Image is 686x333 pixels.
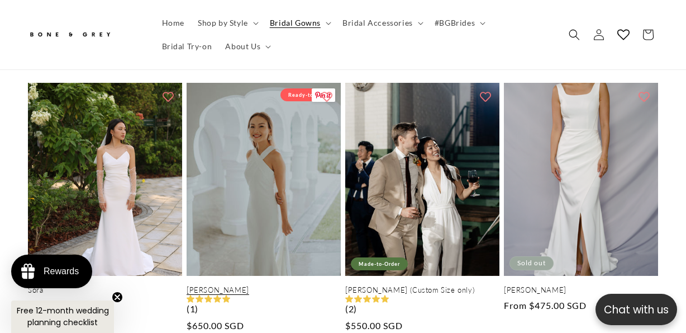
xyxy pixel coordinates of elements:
[428,11,490,35] summary: #BGBrides
[162,41,212,51] span: Bridal Try-on
[187,285,341,295] a: [PERSON_NAME]
[345,285,499,295] a: [PERSON_NAME] (Custom Size only)
[218,35,275,58] summary: About Us
[155,35,219,58] a: Bridal Try-on
[596,302,677,318] p: Chat with us
[198,18,248,28] span: Shop by Style
[435,18,475,28] span: #BGBrides
[474,86,497,108] button: Add to wishlist
[112,292,123,303] button: Close teaser
[342,18,413,28] span: Bridal Accessories
[263,11,336,35] summary: Bridal Gowns
[225,41,260,51] span: About Us
[162,18,184,28] span: Home
[44,266,79,276] div: Rewards
[336,11,428,35] summary: Bridal Accessories
[24,21,144,48] a: Bone and Grey Bridal
[17,305,109,328] span: Free 12-month wedding planning checklist
[191,11,263,35] summary: Shop by Style
[28,285,182,295] a: Sora
[562,22,587,47] summary: Search
[11,301,114,333] div: Free 12-month wedding planning checklistClose teaser
[316,86,338,108] button: Add to wishlist
[28,26,112,44] img: Bone and Grey Bridal
[270,18,321,28] span: Bridal Gowns
[596,294,677,325] button: Open chatbox
[155,11,191,35] a: Home
[633,86,655,108] button: Add to wishlist
[504,285,658,295] a: [PERSON_NAME]
[157,86,179,108] button: Add to wishlist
